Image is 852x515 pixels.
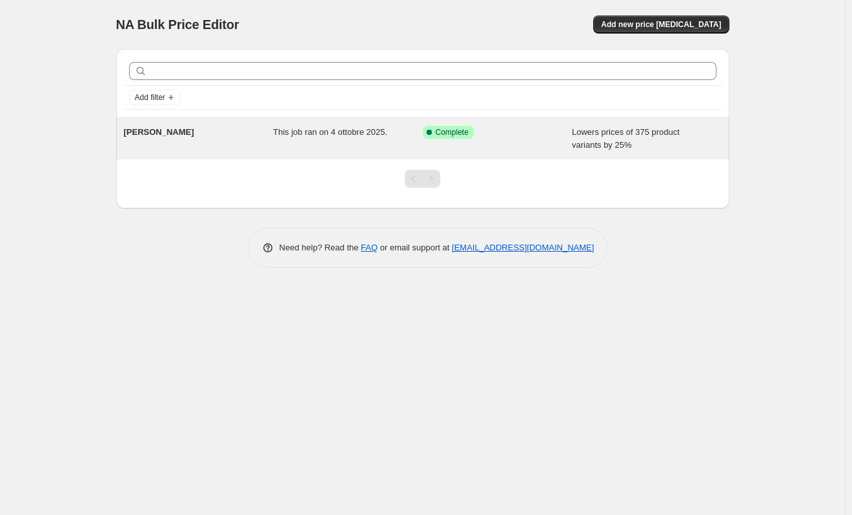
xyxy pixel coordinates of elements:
[361,243,378,252] a: FAQ
[436,127,469,137] span: Complete
[378,243,452,252] span: or email support at
[601,19,721,30] span: Add new price [MEDICAL_DATA]
[279,243,361,252] span: Need help? Read the
[593,15,729,34] button: Add new price [MEDICAL_DATA]
[124,127,194,137] span: [PERSON_NAME]
[273,127,387,137] span: This job ran on 4 ottobre 2025.
[116,17,239,32] span: NA Bulk Price Editor
[452,243,594,252] a: [EMAIL_ADDRESS][DOMAIN_NAME]
[129,90,181,105] button: Add filter
[572,127,680,150] span: Lowers prices of 375 product variants by 25%
[135,92,165,103] span: Add filter
[405,170,440,188] nav: Pagination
